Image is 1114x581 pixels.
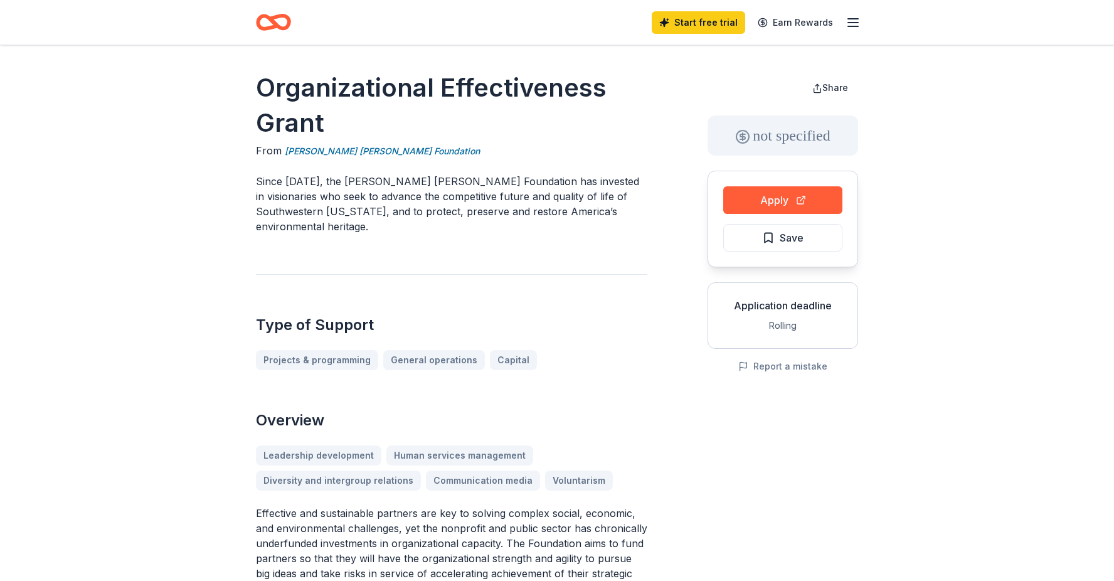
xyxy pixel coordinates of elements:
[256,143,647,159] div: From
[723,224,842,252] button: Save
[738,359,827,374] button: Report a mistake
[256,8,291,37] a: Home
[652,11,745,34] a: Start free trial
[256,70,647,141] h1: Organizational Effectiveness Grant
[750,11,841,34] a: Earn Rewards
[708,115,858,156] div: not specified
[256,315,647,335] h2: Type of Support
[780,230,804,246] span: Save
[285,144,480,159] a: [PERSON_NAME] [PERSON_NAME] Foundation
[718,318,847,333] div: Rolling
[802,75,858,100] button: Share
[256,174,647,234] p: Since [DATE], the [PERSON_NAME] [PERSON_NAME] Foundation has invested in visionaries who seek to ...
[723,186,842,214] button: Apply
[822,82,848,93] span: Share
[256,410,647,430] h2: Overview
[718,298,847,313] div: Application deadline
